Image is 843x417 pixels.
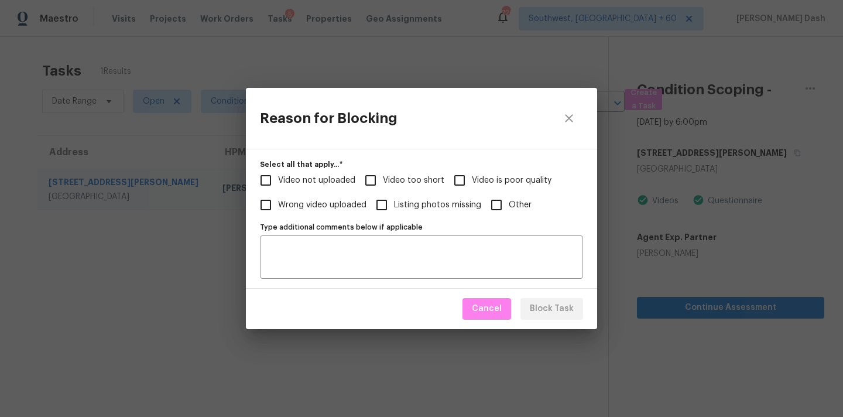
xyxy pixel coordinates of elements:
[369,193,394,217] span: Listing photos missing
[358,168,383,193] span: Video too short
[260,161,583,168] label: Select all that apply...
[472,175,551,187] span: Video is poor quality
[462,298,511,320] button: Cancel
[260,110,397,127] h3: Reason for Blocking
[253,193,278,217] span: Wrong video uploaded
[509,199,532,211] span: Other
[278,199,366,211] span: Wrong video uploaded
[253,168,278,193] span: Video not uploaded
[278,175,355,187] span: Video not uploaded
[383,175,444,187] span: Video too short
[555,104,583,132] button: close
[260,219,583,279] div: Additional Comments
[472,302,502,316] span: Cancel
[260,224,583,231] label: Type additional comments below if applicable
[447,168,472,193] span: Video is poor quality
[484,193,509,217] span: Other
[394,199,481,211] span: Listing photos missing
